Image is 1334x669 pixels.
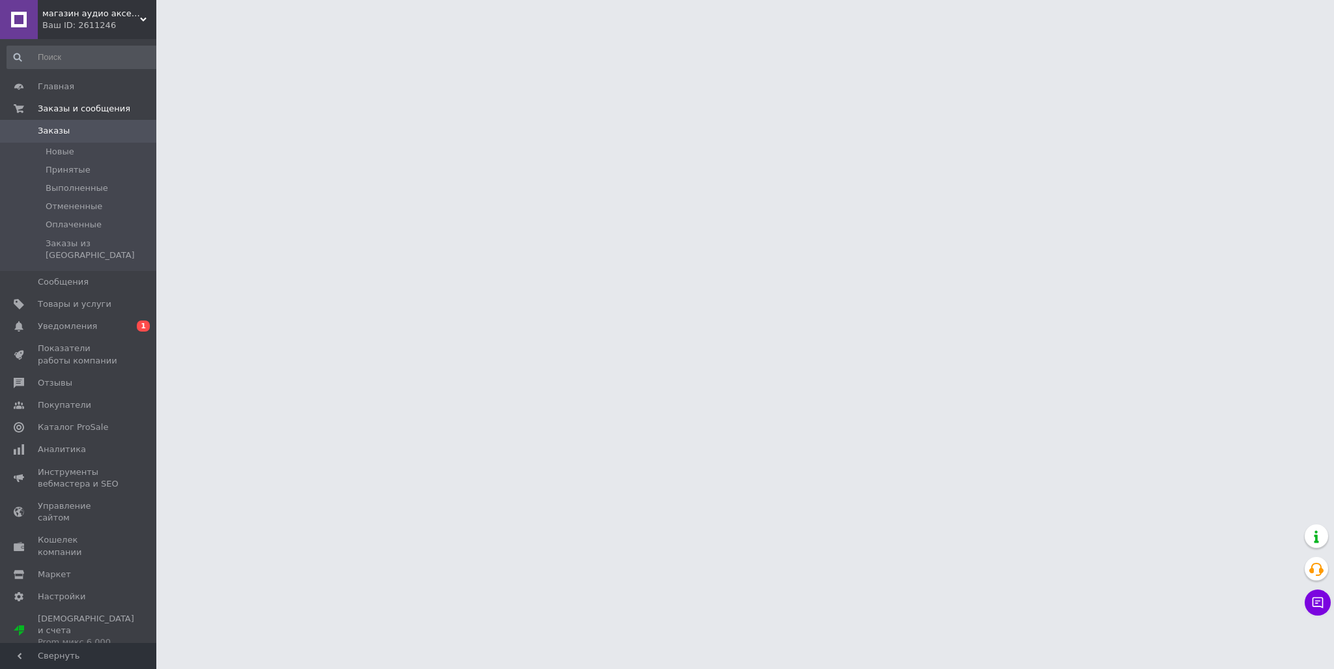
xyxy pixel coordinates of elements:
span: Товары и услуги [38,298,111,310]
span: Сообщения [38,276,89,288]
span: Главная [38,81,74,93]
span: Аналитика [38,444,86,455]
span: Заказы и сообщения [38,103,130,115]
span: Маркет [38,569,71,580]
span: Уведомления [38,320,97,332]
span: Каталог ProSale [38,421,108,433]
span: Заказы из [GEOGRAPHIC_DATA] [46,238,160,261]
span: Инструменты вебмастера и SEO [38,466,121,490]
span: Управление сайтом [38,500,121,524]
div: Prom микс 6 000 [38,636,134,648]
span: Выполненные [46,182,108,194]
span: Новые [46,146,74,158]
span: Кошелек компании [38,534,121,558]
input: Поиск [7,46,161,69]
button: Чат с покупателем [1305,590,1331,616]
span: Показатели работы компании [38,343,121,366]
span: Отзывы [38,377,72,389]
span: 1 [137,320,150,332]
span: магазин аудио аксессуаров [42,8,140,20]
span: Отмененные [46,201,102,212]
span: Покупатели [38,399,91,411]
span: Принятые [46,164,91,176]
span: Заказы [38,125,70,137]
span: Настройки [38,591,85,603]
div: Ваш ID: 2611246 [42,20,156,31]
span: Оплаченные [46,219,102,231]
span: [DEMOGRAPHIC_DATA] и счета [38,613,134,649]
